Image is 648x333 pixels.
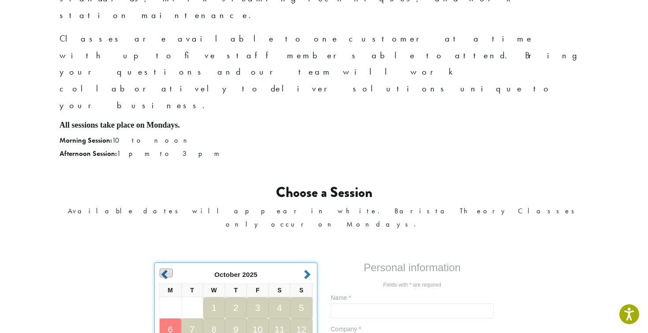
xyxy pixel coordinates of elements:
[168,287,173,294] span: Monday
[234,287,238,294] span: Thursday
[256,287,259,294] span: Friday
[269,299,290,317] a: 4
[225,299,247,317] a: 2
[60,204,588,231] p: Available dates will appear in white. Barista Theory Classes only occur on Mondays.
[60,136,112,145] strong: Morning Session:
[299,287,303,294] span: Sunday
[160,269,173,277] a: Prev
[247,299,268,317] a: 3
[290,299,312,317] a: 5
[211,287,217,294] span: Wednesday
[277,287,281,294] span: Saturday
[60,134,588,160] p: 10 to noon 1 pm to 3 pm
[190,287,194,294] span: Tuesday
[60,30,588,114] p: Classes are available to one customer at a time with up to five staff members able to attend. Bri...
[60,149,117,158] strong: Afternoon Session:
[298,269,312,278] a: Next
[60,121,588,130] h5: All sessions take place on Mondays.
[214,271,240,278] span: October
[60,184,588,201] h3: Choose a Session
[242,271,257,278] span: 2025
[203,299,225,317] a: 1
